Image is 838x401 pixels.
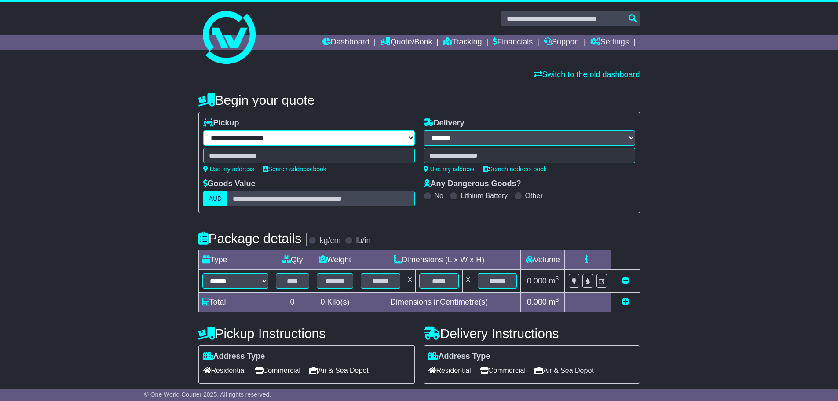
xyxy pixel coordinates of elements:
[435,191,443,200] label: No
[203,118,239,128] label: Pickup
[622,298,629,306] a: Add new item
[534,364,594,377] span: Air & Sea Depot
[521,250,565,270] td: Volume
[357,250,521,270] td: Dimensions (L x W x H)
[483,166,547,173] a: Search address book
[622,276,629,285] a: Remove this item
[198,250,272,270] td: Type
[424,326,640,341] h4: Delivery Instructions
[527,298,547,306] span: 0.000
[549,298,559,306] span: m
[144,391,271,398] span: © One World Courier 2025. All rights reserved.
[255,364,300,377] span: Commercial
[263,166,326,173] a: Search address book
[556,296,559,303] sup: 3
[590,35,629,50] a: Settings
[198,326,415,341] h4: Pickup Instructions
[461,191,508,200] label: Lithium Battery
[319,236,340,246] label: kg/cm
[424,179,521,189] label: Any Dangerous Goods?
[356,236,370,246] label: lb/in
[544,35,579,50] a: Support
[322,35,370,50] a: Dashboard
[556,275,559,282] sup: 3
[313,250,357,270] td: Weight
[525,191,543,200] label: Other
[424,118,465,128] label: Delivery
[527,276,547,285] span: 0.000
[357,293,521,312] td: Dimensions in Centimetre(s)
[462,270,474,293] td: x
[404,270,416,293] td: x
[198,231,309,246] h4: Package details |
[198,93,640,107] h4: Begin your quote
[272,250,313,270] td: Qty
[549,276,559,285] span: m
[203,364,246,377] span: Residential
[480,364,526,377] span: Commercial
[380,35,432,50] a: Quote/Book
[313,293,357,312] td: Kilo(s)
[309,364,369,377] span: Air & Sea Depot
[534,70,640,79] a: Switch to the old dashboard
[198,293,272,312] td: Total
[203,179,256,189] label: Goods Value
[428,364,471,377] span: Residential
[203,166,254,173] a: Use my address
[443,35,482,50] a: Tracking
[203,191,228,206] label: AUD
[320,298,325,306] span: 0
[272,293,313,312] td: 0
[493,35,533,50] a: Financials
[428,352,490,361] label: Address Type
[203,352,265,361] label: Address Type
[424,166,475,173] a: Use my address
